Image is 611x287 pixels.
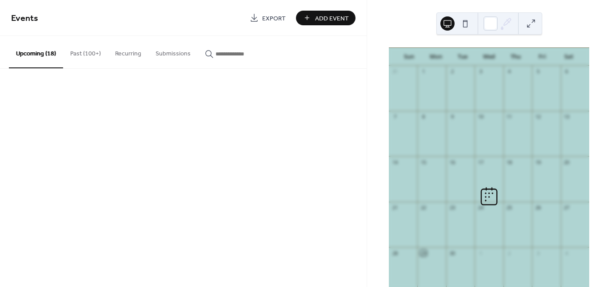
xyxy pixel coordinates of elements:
[108,36,148,67] button: Recurring
[148,36,198,67] button: Submissions
[11,10,38,27] span: Events
[535,114,541,120] div: 12
[535,250,541,256] div: 3
[476,48,503,66] div: Wed
[391,250,398,256] div: 28
[423,48,449,66] div: Mon
[420,250,427,256] div: 29
[563,159,570,165] div: 20
[391,204,398,211] div: 21
[391,114,398,120] div: 7
[477,204,484,211] div: 24
[477,250,484,256] div: 1
[477,68,484,75] div: 3
[449,48,476,66] div: Tue
[449,68,455,75] div: 2
[396,48,423,66] div: Sun
[315,14,349,23] span: Add Event
[420,159,427,165] div: 15
[563,204,570,211] div: 27
[420,68,427,75] div: 1
[296,11,355,25] button: Add Event
[262,14,286,23] span: Export
[502,48,529,66] div: Thu
[449,114,455,120] div: 9
[449,250,455,256] div: 30
[535,204,541,211] div: 26
[477,114,484,120] div: 10
[555,48,582,66] div: Sat
[63,36,108,67] button: Past (100+)
[535,68,541,75] div: 5
[420,204,427,211] div: 22
[506,68,513,75] div: 4
[243,11,292,25] a: Export
[506,114,513,120] div: 11
[391,159,398,165] div: 14
[449,159,455,165] div: 16
[563,250,570,256] div: 4
[563,114,570,120] div: 13
[529,48,555,66] div: Fri
[506,250,513,256] div: 2
[563,68,570,75] div: 6
[420,114,427,120] div: 8
[477,159,484,165] div: 17
[506,204,513,211] div: 25
[535,159,541,165] div: 19
[449,204,455,211] div: 23
[506,159,513,165] div: 18
[391,68,398,75] div: 31
[9,36,63,68] button: Upcoming (18)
